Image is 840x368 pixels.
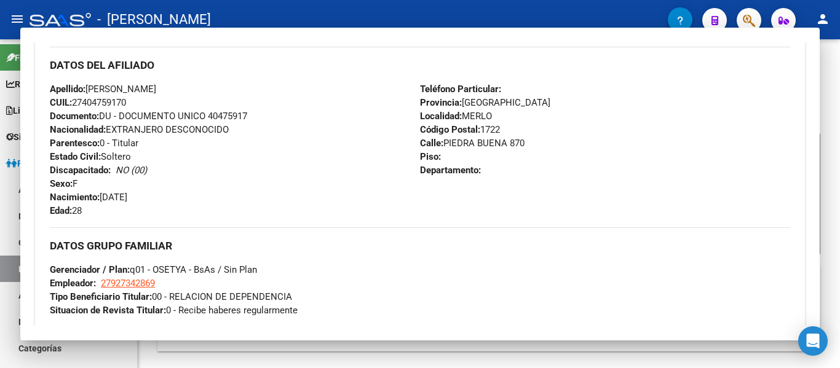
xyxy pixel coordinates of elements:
[97,6,211,33] span: - [PERSON_NAME]
[116,165,147,176] i: NO (00)
[6,157,46,170] span: Padrón
[50,84,85,95] strong: Apellido:
[50,151,131,162] span: Soltero
[420,151,441,162] strong: Piso:
[50,124,106,135] strong: Nacionalidad:
[420,97,462,108] strong: Provincia:
[50,97,126,108] span: 27404759170
[50,239,790,253] h3: DATOS GRUPO FAMILIAR
[50,178,77,189] span: F
[50,178,73,189] strong: Sexo:
[50,151,101,162] strong: Estado Civil:
[420,165,481,176] strong: Departamento:
[50,192,127,203] span: [DATE]
[50,291,152,302] strong: Tipo Beneficiario Titular:
[50,205,72,216] strong: Edad:
[6,104,114,117] span: Liquidación de Convenios
[50,305,166,316] strong: Situacion de Revista Titular:
[420,138,443,149] strong: Calle:
[798,326,828,356] div: Open Intercom Messenger
[420,111,492,122] span: MERLO
[50,305,298,316] span: 0 - Recibe haberes regularmente
[10,12,25,26] mat-icon: menu
[420,124,480,135] strong: Código Postal:
[420,124,500,135] span: 1722
[50,205,82,216] span: 28
[6,77,50,91] span: Reportes
[6,130,46,144] span: Sistema
[50,58,790,72] h3: DATOS DEL AFILIADO
[50,111,247,122] span: DU - DOCUMENTO UNICO 40475917
[50,111,99,122] strong: Documento:
[101,278,155,289] span: 27927342869
[50,165,111,176] strong: Discapacitado:
[50,264,130,275] strong: Gerenciador / Plan:
[50,97,72,108] strong: CUIL:
[420,111,462,122] strong: Localidad:
[50,124,229,135] span: EXTRANJERO DESCONOCIDO
[50,138,138,149] span: 0 - Titular
[815,12,830,26] mat-icon: person
[50,138,100,149] strong: Parentesco:
[420,97,550,108] span: [GEOGRAPHIC_DATA]
[50,278,96,289] strong: Empleador:
[50,192,100,203] strong: Nacimiento:
[6,51,70,65] span: Firma Express
[420,138,525,149] span: PIEDRA BUENA 870
[50,264,257,275] span: q01 - OSETYA - BsAs / Sin Plan
[420,84,501,95] strong: Teléfono Particular:
[50,84,156,95] span: [PERSON_NAME]
[50,291,292,302] span: 00 - RELACION DE DEPENDENCIA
